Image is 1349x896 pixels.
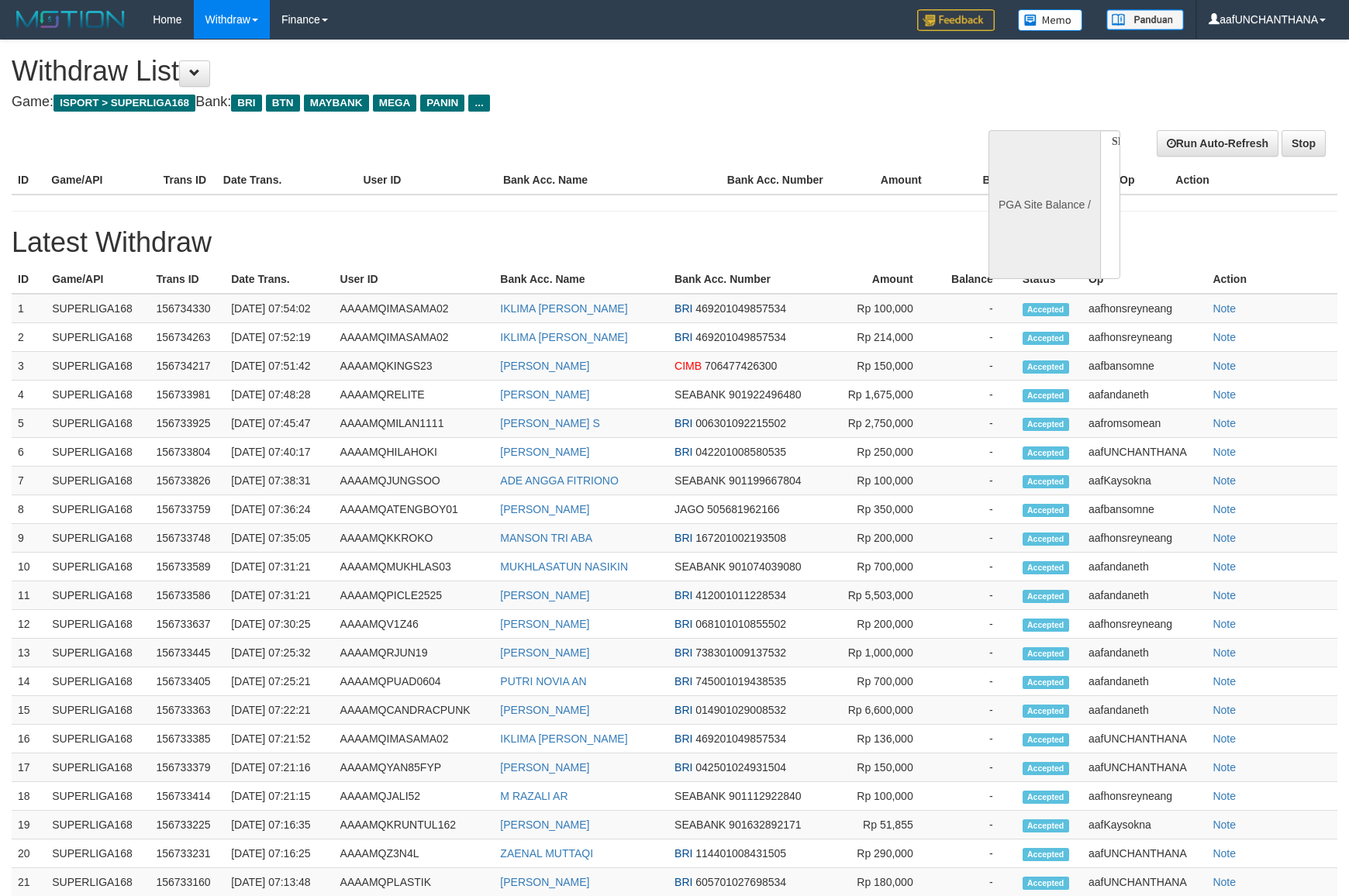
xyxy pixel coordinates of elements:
[937,323,1016,352] td: -
[1082,553,1206,581] td: aafandaneth
[674,388,726,401] span: SEABANK
[334,667,495,696] td: AAAAMQPUAD0604
[334,265,495,294] th: User ID
[494,265,668,294] th: Bank Acc. Name
[334,753,495,782] td: AAAAMQYAN85FYP
[937,753,1016,782] td: -
[334,524,495,553] td: AAAAMQKKROKO
[836,839,937,868] td: Rp 290,000
[334,811,495,839] td: AAAAMQKRUNTUL162
[225,495,333,524] td: [DATE] 07:36:24
[334,352,495,381] td: AAAAMQKINGS23
[937,381,1016,409] td: -
[12,8,129,31] img: MOTION_logo.png
[12,581,46,610] td: 11
[836,323,937,352] td: Rp 214,000
[357,166,497,195] th: User ID
[1213,675,1236,688] a: Note
[674,446,692,458] span: BRI
[1023,619,1069,632] span: Accepted
[373,95,417,112] span: MEGA
[150,811,225,839] td: 156733225
[674,818,726,831] span: SEABANK
[695,761,786,774] span: 042501024931504
[304,95,369,112] span: MAYBANK
[12,294,46,323] td: 1
[46,495,150,524] td: SUPERLIGA168
[12,265,46,294] th: ID
[1023,676,1069,689] span: Accepted
[695,302,786,315] span: 469201049857534
[150,639,225,667] td: 156733445
[45,166,157,195] th: Game/API
[937,553,1016,581] td: -
[1082,610,1206,639] td: aafhonsreyneang
[1082,323,1206,352] td: aafhonsreyneang
[46,294,150,323] td: SUPERLIGA168
[500,503,589,515] a: [PERSON_NAME]
[12,438,46,467] td: 6
[225,409,333,438] td: [DATE] 07:45:47
[695,331,786,343] span: 469201049857534
[46,696,150,725] td: SUPERLIGA168
[1213,818,1236,831] a: Note
[836,495,937,524] td: Rp 350,000
[46,409,150,438] td: SUPERLIGA168
[150,696,225,725] td: 156733363
[674,790,726,802] span: SEABANK
[1213,589,1236,601] a: Note
[46,553,150,581] td: SUPERLIGA168
[1157,130,1278,157] a: Run Auto-Refresh
[468,95,489,112] span: ...
[12,352,46,381] td: 3
[729,474,801,487] span: 901199667804
[1023,791,1069,804] span: Accepted
[334,696,495,725] td: AAAAMQCANDRACPUNK
[46,381,150,409] td: SUPERLIGA168
[937,725,1016,753] td: -
[1023,819,1069,832] span: Accepted
[150,409,225,438] td: 156733925
[500,360,589,372] a: [PERSON_NAME]
[500,761,589,774] a: [PERSON_NAME]
[46,782,150,811] td: SUPERLIGA168
[674,417,692,429] span: BRI
[1023,332,1069,345] span: Accepted
[836,467,937,495] td: Rp 100,000
[1082,524,1206,553] td: aafhonsreyneang
[334,323,495,352] td: AAAAMQIMASAMA02
[225,667,333,696] td: [DATE] 07:25:21
[500,446,589,458] a: [PERSON_NAME]
[674,761,692,774] span: BRI
[836,782,937,811] td: Rp 100,000
[46,438,150,467] td: SUPERLIGA168
[500,646,589,659] a: [PERSON_NAME]
[1016,265,1082,294] th: Status
[334,581,495,610] td: AAAAMQPICLE2525
[1082,581,1206,610] td: aafandaneth
[1082,409,1206,438] td: aafromsomean
[334,467,495,495] td: AAAAMQJUNGSOO
[217,166,357,195] th: Date Trans.
[836,553,937,581] td: Rp 700,000
[1213,618,1236,630] a: Note
[266,95,300,112] span: BTN
[695,417,786,429] span: 006301092215502
[937,409,1016,438] td: -
[46,725,150,753] td: SUPERLIGA168
[46,639,150,667] td: SUPERLIGA168
[1082,381,1206,409] td: aafandaneth
[1213,302,1236,315] a: Note
[674,675,692,688] span: BRI
[420,95,464,112] span: PANIN
[674,503,704,515] span: JAGO
[225,782,333,811] td: [DATE] 07:21:15
[500,704,589,716] a: [PERSON_NAME]
[150,265,225,294] th: Trans ID
[150,323,225,352] td: 156734263
[150,294,225,323] td: 156734330
[12,409,46,438] td: 5
[695,675,786,688] span: 745001019438535
[729,560,801,573] span: 901074039080
[1213,532,1236,544] a: Note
